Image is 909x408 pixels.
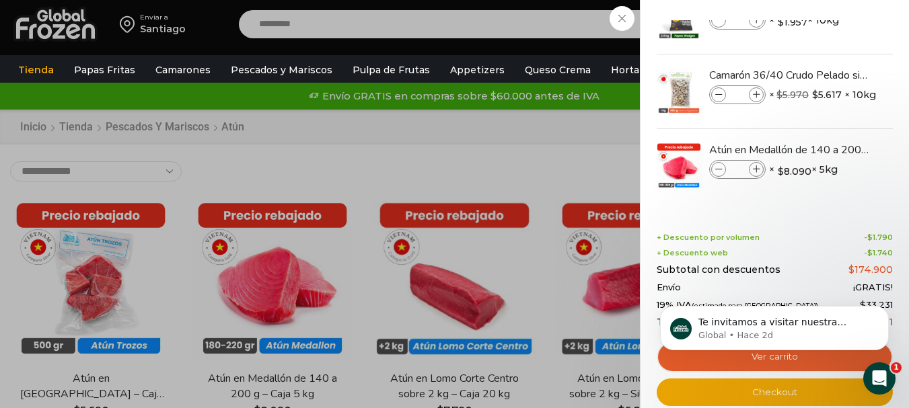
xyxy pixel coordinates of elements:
a: Queso Crema [518,57,597,83]
span: $ [867,233,873,242]
a: Hortalizas [604,57,667,83]
a: Camarón 36/40 Crudo Pelado sin Vena - Bronze - Caja 10 kg [709,68,869,83]
span: $ [778,15,784,29]
bdi: 1.740 [867,248,893,257]
span: + Descuento web [657,249,728,257]
input: Product quantity [727,87,748,102]
span: $ [867,248,873,257]
iframe: Intercom live chat [863,362,896,395]
span: + Descuento por volumen [657,233,760,242]
a: Pulpa de Frutas [346,57,437,83]
bdi: 5.970 [776,89,809,101]
span: - [864,233,893,242]
span: $ [812,88,818,101]
span: × × 10kg [769,11,839,30]
bdi: 5.617 [812,88,842,101]
span: - [864,249,893,257]
span: 1 [891,362,902,373]
iframe: Intercom notifications mensaje [640,278,909,372]
a: Papas Fritas [67,57,142,83]
span: $ [776,89,783,101]
span: × × 10kg [769,85,876,104]
bdi: 1.957 [778,15,807,29]
a: Checkout [657,378,893,407]
a: Atún en Medallón de 140 a 200 g - Caja 5 kg [709,142,869,157]
bdi: 1.790 [867,233,893,242]
span: Subtotal con descuentos [657,264,780,276]
span: × × 5kg [769,160,838,179]
a: Appetizers [443,57,511,83]
a: Pescados y Mariscos [224,57,339,83]
a: Camarones [149,57,217,83]
input: Product quantity [727,13,748,28]
a: Tienda [11,57,61,83]
bdi: 174.900 [848,263,893,276]
bdi: 8.090 [778,165,811,178]
span: $ [848,263,855,276]
span: $ [778,165,784,178]
input: Product quantity [727,162,748,177]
